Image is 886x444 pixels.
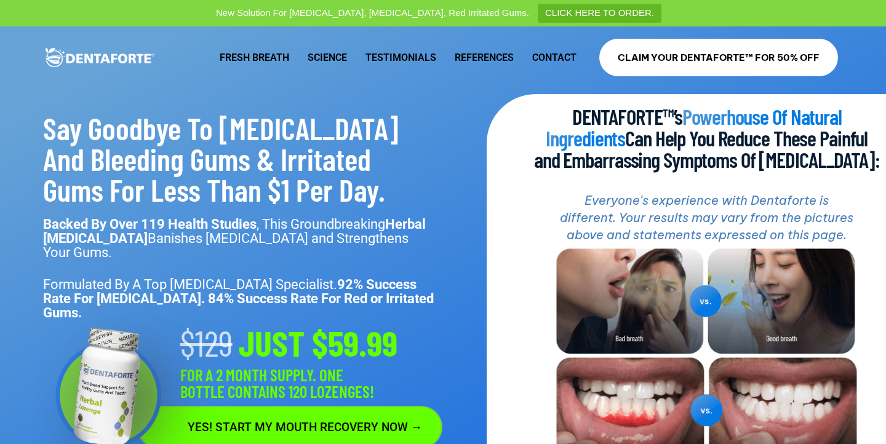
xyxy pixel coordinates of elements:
[239,325,397,360] h2: Just $59.99
[43,277,434,320] p: Formulated By A Top [MEDICAL_DATA] Specialist.
[356,44,445,72] a: Testimonials
[445,44,523,72] a: References
[618,51,820,64] span: CLAIM YOUR DENTAFORTE™ FOR 50% OFF
[43,277,434,320] strong: 92% Success Rate For [MEDICAL_DATA]. 84% Success Rate For Red or Irritated Gums.
[298,44,356,72] a: Science
[534,106,880,170] h2: DENTAFORTE™’s Can Help You Reduce These Painful and Embarrassing Symptoms Of [MEDICAL_DATA]:
[43,216,257,232] strong: Backed By Over 119 Health Studies
[523,44,586,72] a: Contact
[546,103,841,151] span: Powerhouse Of Natural Ingredients
[538,4,661,23] a: CLICK HERE TO ORDER.
[43,217,434,260] p: , This Groundbreaking Banishes [MEDICAL_DATA] and Strengthens Your Gums.
[188,421,423,433] span: YES! START MY MOUTH RECOVERY NOW →
[599,39,838,76] a: CLAIM YOUR DENTAFORTE™ FOR 50% OFF
[560,192,853,242] i: Everyone's experience with Dentaforte is different. Your results may vary from the pictures above...
[43,113,468,205] h2: Say Goodbye To [MEDICAL_DATA] And Bleeding Gums & Irritated Gums For Less Than $1 Per Day.
[210,44,298,72] a: Fresh Breath
[180,367,462,400] h2: FOR A 2 MONTH SUPPLY. ONE BOTTLE CONTAINS 120 LOZENGES!
[43,216,426,246] strong: Herbal [MEDICAL_DATA]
